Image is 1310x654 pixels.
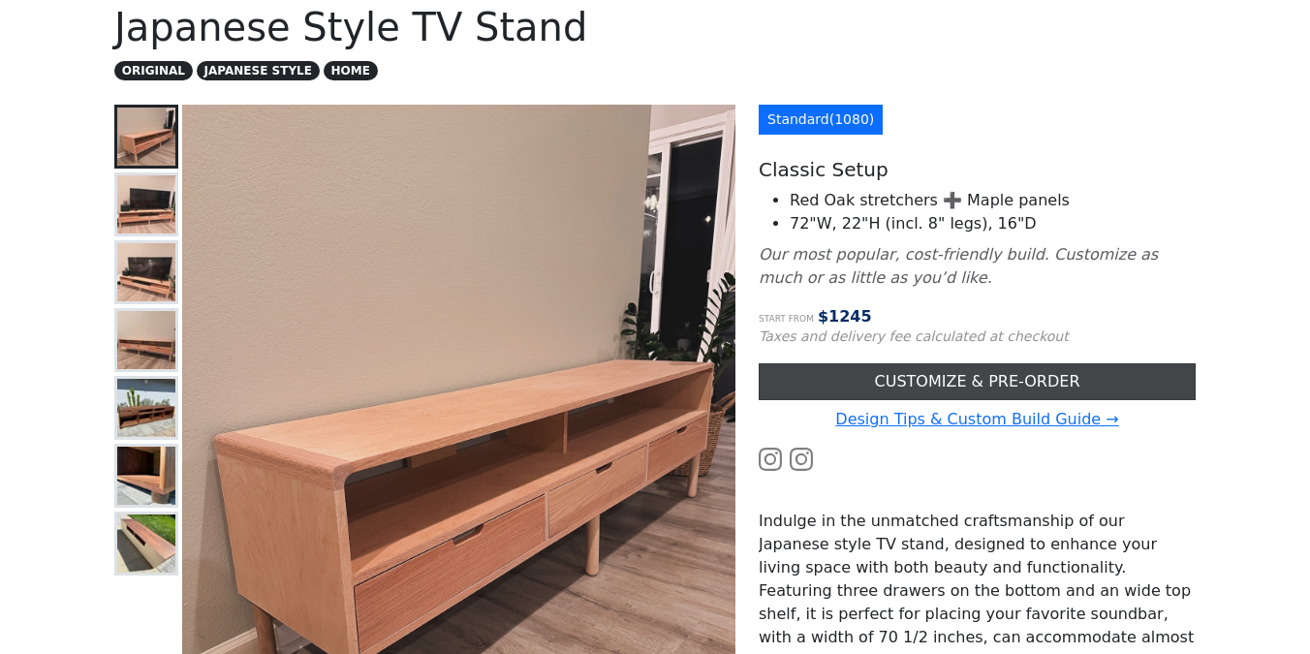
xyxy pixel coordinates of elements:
[117,108,175,166] img: Japanese Style TV Stand - Without Staging
[759,245,1158,287] i: Our most popular, cost-friendly build. Customize as much or as little as you’d like.
[324,61,378,80] span: HOME
[790,449,813,467] a: Watch the build video or pictures on Instagram
[117,514,175,573] img: Japanese Style Walnut Vinyl Record Stand / Console - Backpanels
[759,314,814,324] small: Start from
[759,328,1069,344] small: Taxes and delivery fee calculated at checkout
[759,158,1196,181] h5: Classic Setup
[117,175,175,234] img: Japanese Style TV Stand - Left View
[790,212,1196,235] li: 72"W, 22"H (incl. 8" legs), 16"D
[117,311,175,369] img: Japanese Style TV Stand - Right
[818,307,872,326] span: $ 1245
[835,410,1118,428] a: Design Tips & Custom Build Guide →
[790,189,1196,212] li: Red Oak stretchers ➕ Maple panels
[117,243,175,301] img: Japanese Style TV Stand - Right View
[114,4,1196,50] h1: Japanese Style TV Stand
[114,61,193,80] span: ORIGINAL
[117,379,175,437] img: Japanese Style Walnut Vinyl Record Stand / Console - Front
[759,363,1196,400] a: CUSTOMIZE & PRE-ORDER
[759,105,883,135] a: Standard(1080)
[197,61,320,80] span: JAPANESE STYLE
[759,449,782,467] a: Watch the build video or pictures on Instagram
[117,447,175,505] img: Japanese Style Walnut Vinyl Record Stand / Console - V-groove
